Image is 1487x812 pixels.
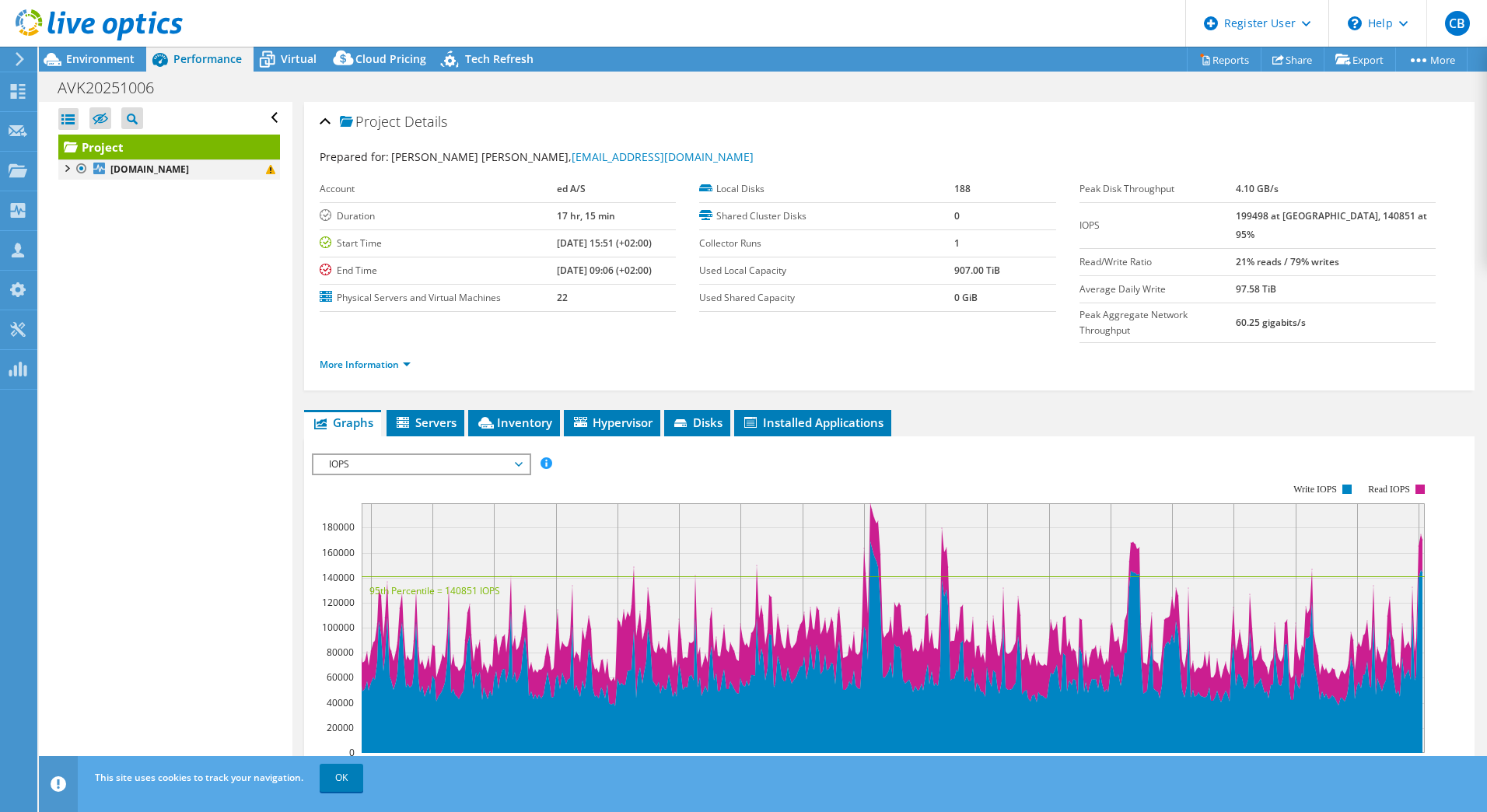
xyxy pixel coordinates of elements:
b: 22 [557,291,568,304]
span: CB [1445,11,1470,36]
b: 199498 at [GEOGRAPHIC_DATA], 140851 at 95% [1236,209,1427,241]
text: 20000 [327,721,354,734]
b: 0 [954,209,960,222]
a: Share [1261,47,1324,72]
text: Read IOPS [1368,484,1410,495]
label: Local Disks [699,181,954,197]
span: Details [404,112,447,131]
svg: \n [1348,16,1362,30]
b: 97.58 TiB [1236,282,1276,296]
label: Shared Cluster Disks [699,208,954,224]
text: 140000 [322,571,355,584]
span: Hypervisor [572,415,653,430]
span: Disks [672,415,723,430]
text: 100000 [322,621,355,634]
span: Project [340,114,401,130]
label: Used Local Capacity [699,263,954,278]
text: 60000 [327,670,354,684]
span: Installed Applications [742,415,883,430]
label: IOPS [1079,218,1236,233]
label: Account [320,181,557,197]
b: 21% reads / 79% writes [1236,255,1339,268]
b: [DATE] 09:06 (+02:00) [557,264,652,277]
label: Peak Aggregate Network Throughput [1079,307,1236,338]
a: [DOMAIN_NAME] [58,159,280,180]
label: Start Time [320,236,557,251]
a: Project [58,135,280,159]
b: 17 hr, 15 min [557,209,615,222]
a: [EMAIL_ADDRESS][DOMAIN_NAME] [572,149,754,164]
span: Cloud Pricing [355,51,426,66]
text: 120000 [322,596,355,609]
span: [PERSON_NAME] [PERSON_NAME], [391,149,754,164]
text: 95th Percentile = 140851 IOPS [369,584,500,597]
text: 180000 [322,520,355,534]
a: Export [1324,47,1396,72]
h1: AVK20251006 [51,79,178,96]
b: ed A/S [557,182,586,195]
label: Prepared for: [320,149,389,164]
b: 4.10 GB/s [1236,182,1279,195]
b: 188 [954,182,971,195]
b: [DOMAIN_NAME] [110,163,189,176]
span: Environment [66,51,135,66]
a: Reports [1187,47,1261,72]
b: 1 [954,236,960,250]
span: Tech Refresh [465,51,534,66]
label: Duration [320,208,557,224]
b: 907.00 TiB [954,264,1000,277]
label: Read/Write Ratio [1079,254,1236,270]
a: More [1395,47,1468,72]
span: Performance [173,51,242,66]
span: Graphs [312,415,373,430]
b: 60.25 gigabits/s [1236,316,1306,329]
label: Used Shared Capacity [699,290,954,306]
b: [DATE] 15:51 (+02:00) [557,236,652,250]
label: End Time [320,263,557,278]
text: 0 [349,746,355,759]
span: Inventory [476,415,552,430]
a: OK [320,764,363,792]
text: Write IOPS [1293,484,1337,495]
text: 40000 [327,696,354,709]
text: 160000 [322,546,355,559]
label: Peak Disk Throughput [1079,181,1236,197]
label: Average Daily Write [1079,282,1236,297]
b: 0 GiB [954,291,978,304]
span: Virtual [281,51,317,66]
a: More Information [320,358,411,371]
span: Servers [394,415,457,430]
label: Physical Servers and Virtual Machines [320,290,557,306]
span: This site uses cookies to track your navigation. [95,771,303,784]
text: 80000 [327,646,354,659]
label: Collector Runs [699,236,954,251]
span: IOPS [321,455,521,474]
